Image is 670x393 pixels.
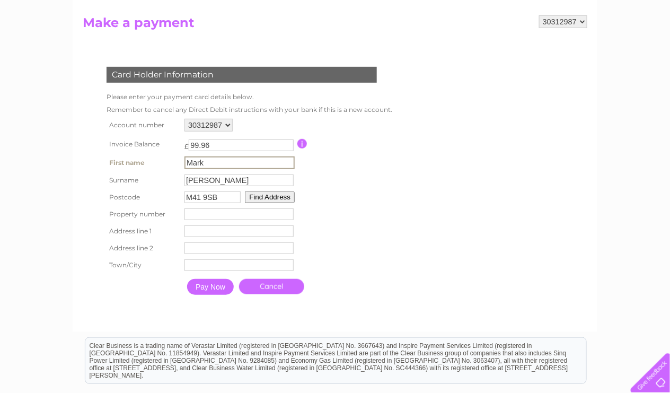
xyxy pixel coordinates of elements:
th: Address line 1 [104,223,182,240]
a: Telecoms [540,45,571,53]
th: First name [104,154,182,172]
a: Water [483,45,504,53]
a: Cancel [239,279,304,294]
button: Find Address [245,191,295,203]
td: £ [184,137,189,150]
th: Invoice Balance [104,134,182,154]
input: Information [297,139,307,149]
a: Energy [510,45,533,53]
a: Blog [578,45,593,53]
div: Card Holder Information [107,67,377,83]
a: Log out [635,45,660,53]
img: logo.png [23,28,77,60]
th: Account number [104,116,182,134]
td: Remember to cancel any Direct Debit instructions with your bank if this is a new account. [104,103,395,116]
th: Address line 2 [104,240,182,257]
th: Surname [104,172,182,189]
h2: Make a payment [83,15,587,36]
a: Contact [600,45,625,53]
th: Postcode [104,189,182,206]
th: Property number [104,206,182,223]
input: Pay Now [187,279,234,295]
th: Town/City [104,257,182,274]
a: 0333 014 3131 [470,5,543,19]
td: Please enter your payment card details below. [104,91,395,103]
div: Clear Business is a trading name of Verastar Limited (registered in [GEOGRAPHIC_DATA] No. 3667643... [85,6,586,51]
